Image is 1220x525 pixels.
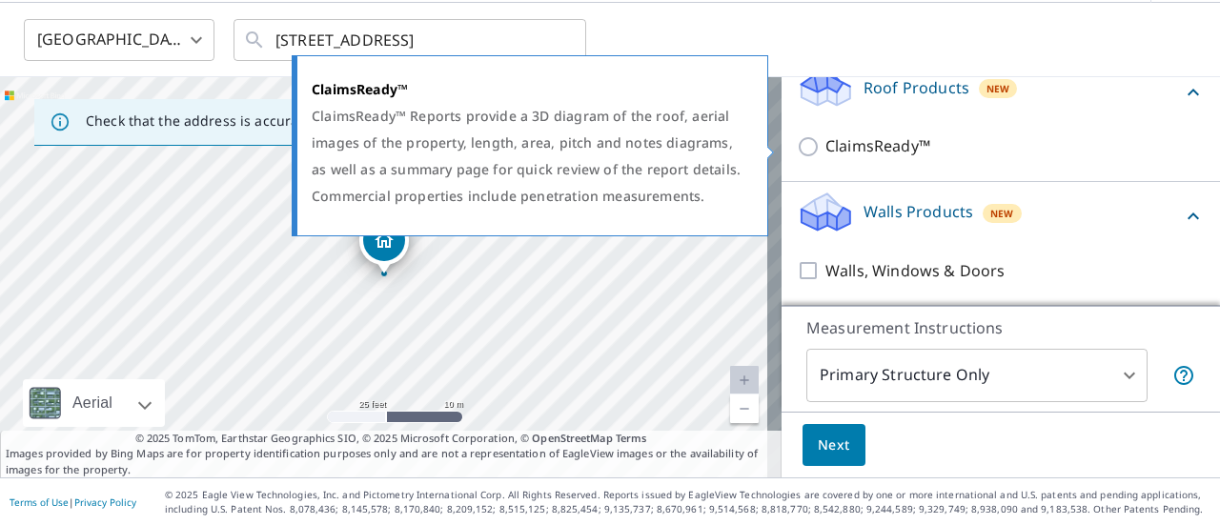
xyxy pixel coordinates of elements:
span: New [990,206,1014,221]
span: © 2025 TomTom, Earthstar Geographics SIO, © 2025 Microsoft Corporation, © [135,431,647,447]
p: Walls, Windows & Doors [825,259,1005,283]
a: Terms [616,431,647,445]
button: Next [803,424,865,467]
a: OpenStreetMap [532,431,612,445]
a: Current Level 20, Zoom Out [730,394,759,423]
div: Primary Structure Only [806,349,1148,402]
input: Search by address or latitude-longitude [275,13,547,67]
p: Walls Products [864,200,973,223]
a: Terms of Use [10,495,69,509]
div: ClaimsReady™ Reports provide a 3D diagram of the roof, aerial images of the property, length, are... [312,103,743,210]
p: | [10,496,136,508]
a: Privacy Policy [74,495,136,509]
span: New [986,81,1010,96]
div: [GEOGRAPHIC_DATA] [24,13,214,67]
p: ClaimsReady™ [825,134,930,158]
div: Dropped pin, building 1, Residential property, 4112 Rush Cir Addison, TX 75001 [359,215,409,274]
div: Walls ProductsNew [797,190,1205,244]
span: Your report will include only the primary structure on the property. For example, a detached gara... [1172,364,1195,387]
div: Aerial [67,379,118,427]
p: Check that the address is accurate, then drag the marker over the correct structure. [86,112,635,130]
div: Roof ProductsNew [797,65,1205,119]
p: Measurement Instructions [806,316,1195,339]
strong: ClaimsReady™ [312,80,408,98]
p: Roof Products [864,76,969,99]
div: Aerial [23,379,165,427]
span: Next [818,434,850,457]
p: © 2025 Eagle View Technologies, Inc. and Pictometry International Corp. All Rights Reserved. Repo... [165,488,1210,516]
a: Current Level 20, Zoom In Disabled [730,366,759,394]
